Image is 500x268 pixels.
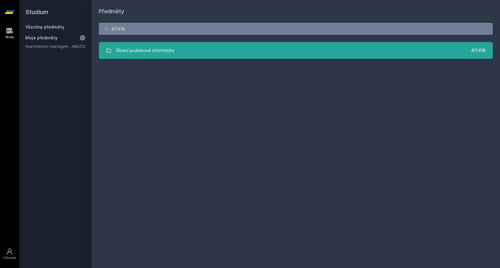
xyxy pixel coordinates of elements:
a: 4EK212 [72,44,86,49]
div: Uživatel [3,256,16,260]
span: Moje předměty [25,35,58,41]
a: Řízení podnikové informatiky 4IT418 [99,42,493,59]
input: Název nebo ident předmětu… [99,23,493,35]
div: Řízení podnikové informatiky [116,44,174,56]
a: Všechny předměty [25,24,64,29]
a: Kvantitativní management [25,43,72,49]
a: Uživatel [1,245,18,263]
div: Study [5,35,14,39]
a: Study [1,24,18,42]
h1: Předměty [99,7,493,16]
div: 4IT418 [471,47,486,53]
